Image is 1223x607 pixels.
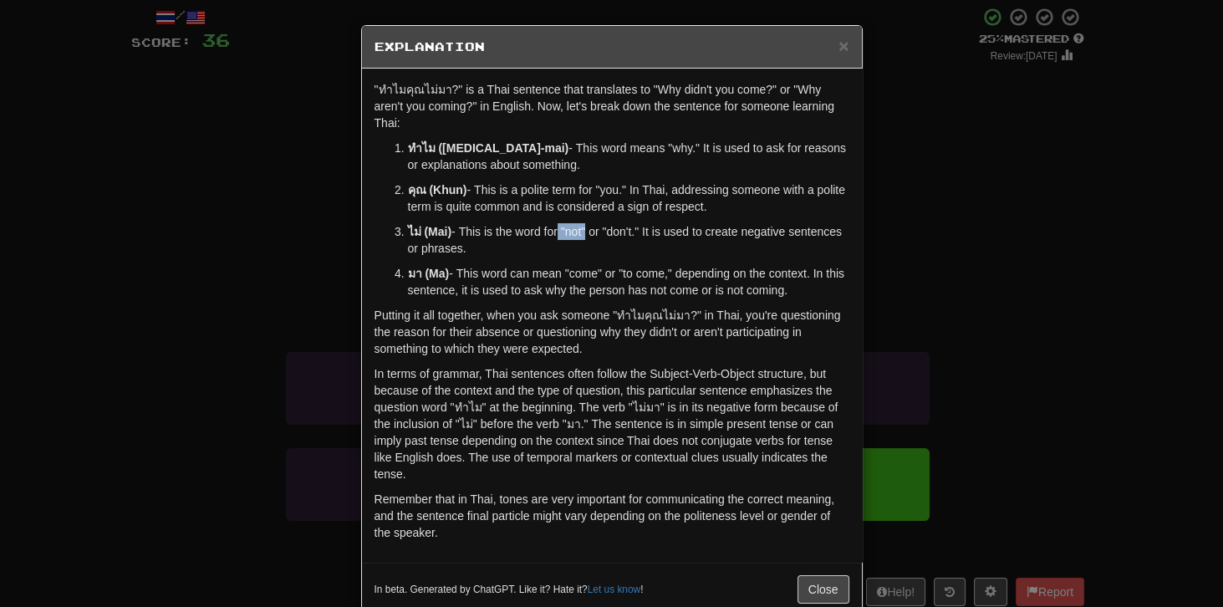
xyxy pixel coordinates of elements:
[375,38,849,55] h5: Explanation
[838,37,848,54] button: Close
[408,225,452,238] strong: ไม่ (Mai)
[408,183,467,196] strong: คุณ (Khun)
[375,81,849,131] p: "ทำไมคุณไม่มา?" is a Thai sentence that translates to "Why didn't you come?" or "Why aren't you c...
[408,141,569,155] strong: ทำไม ([MEDICAL_DATA]-mai)
[838,36,848,55] span: ×
[408,267,450,280] strong: มา (Ma)
[408,223,849,257] p: - This is the word for "not" or "don't." It is used to create negative sentences or phrases.
[375,491,849,541] p: Remember that in Thai, tones are very important for communicating the correct meaning, and the se...
[408,140,849,173] p: - This word means "why." It is used to ask for reasons or explanations about something.
[408,181,849,215] p: - This is a polite term for "you." In Thai, addressing someone with a polite term is quite common...
[588,584,640,595] a: Let us know
[375,307,849,357] p: Putting it all together, when you ask someone "ทำไมคุณไม่มา?" in Thai, you're questioning the rea...
[797,575,849,604] button: Close
[408,265,849,298] p: - This word can mean "come" or "to come," depending on the context. In this sentence, it is used ...
[375,583,644,597] small: In beta. Generated by ChatGPT. Like it? Hate it? !
[375,365,849,482] p: In terms of grammar, Thai sentences often follow the Subject-Verb-Object structure, but because o...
